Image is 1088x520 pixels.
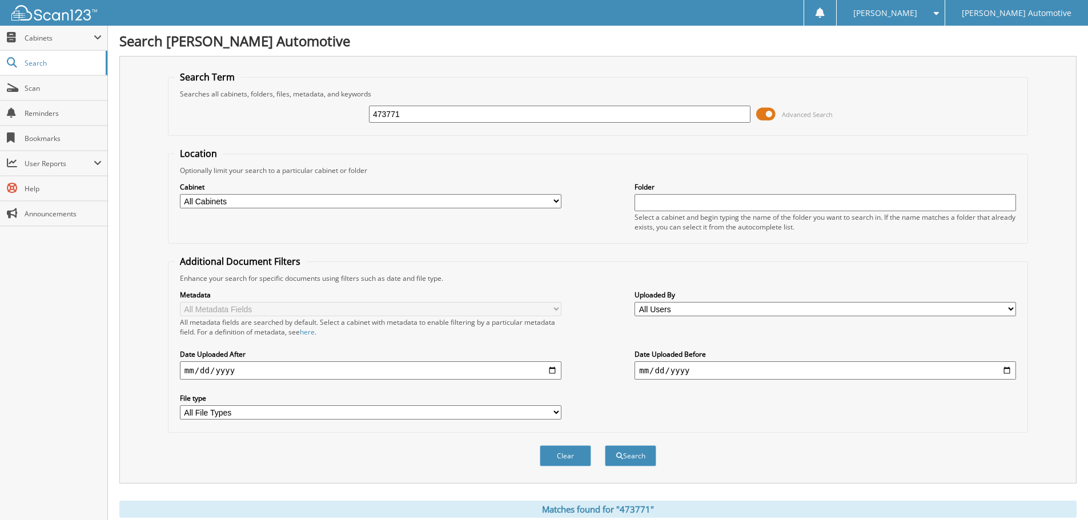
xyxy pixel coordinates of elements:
[174,71,240,83] legend: Search Term
[25,83,102,93] span: Scan
[962,10,1071,17] span: [PERSON_NAME] Automotive
[11,5,97,21] img: scan123-logo-white.svg
[174,89,1022,99] div: Searches all cabinets, folders, files, metadata, and keywords
[635,349,1016,359] label: Date Uploaded Before
[25,209,102,219] span: Announcements
[853,10,917,17] span: [PERSON_NAME]
[25,58,100,68] span: Search
[180,290,561,300] label: Metadata
[174,166,1022,175] div: Optionally limit your search to a particular cabinet or folder
[635,182,1016,192] label: Folder
[782,110,833,119] span: Advanced Search
[25,159,94,168] span: User Reports
[25,184,102,194] span: Help
[119,31,1077,50] h1: Search [PERSON_NAME] Automotive
[25,134,102,143] span: Bookmarks
[300,327,315,337] a: here
[540,445,591,466] button: Clear
[25,33,94,43] span: Cabinets
[180,361,561,380] input: start
[635,290,1016,300] label: Uploaded By
[180,393,561,403] label: File type
[119,501,1077,518] div: Matches found for "473771"
[605,445,656,466] button: Search
[25,108,102,118] span: Reminders
[174,273,1022,283] div: Enhance your search for specific documents using filters such as date and file type.
[635,212,1016,232] div: Select a cabinet and begin typing the name of the folder you want to search in. If the name match...
[180,317,561,337] div: All metadata fields are searched by default. Select a cabinet with metadata to enable filtering b...
[180,182,561,192] label: Cabinet
[174,147,223,160] legend: Location
[174,255,306,268] legend: Additional Document Filters
[180,349,561,359] label: Date Uploaded After
[635,361,1016,380] input: end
